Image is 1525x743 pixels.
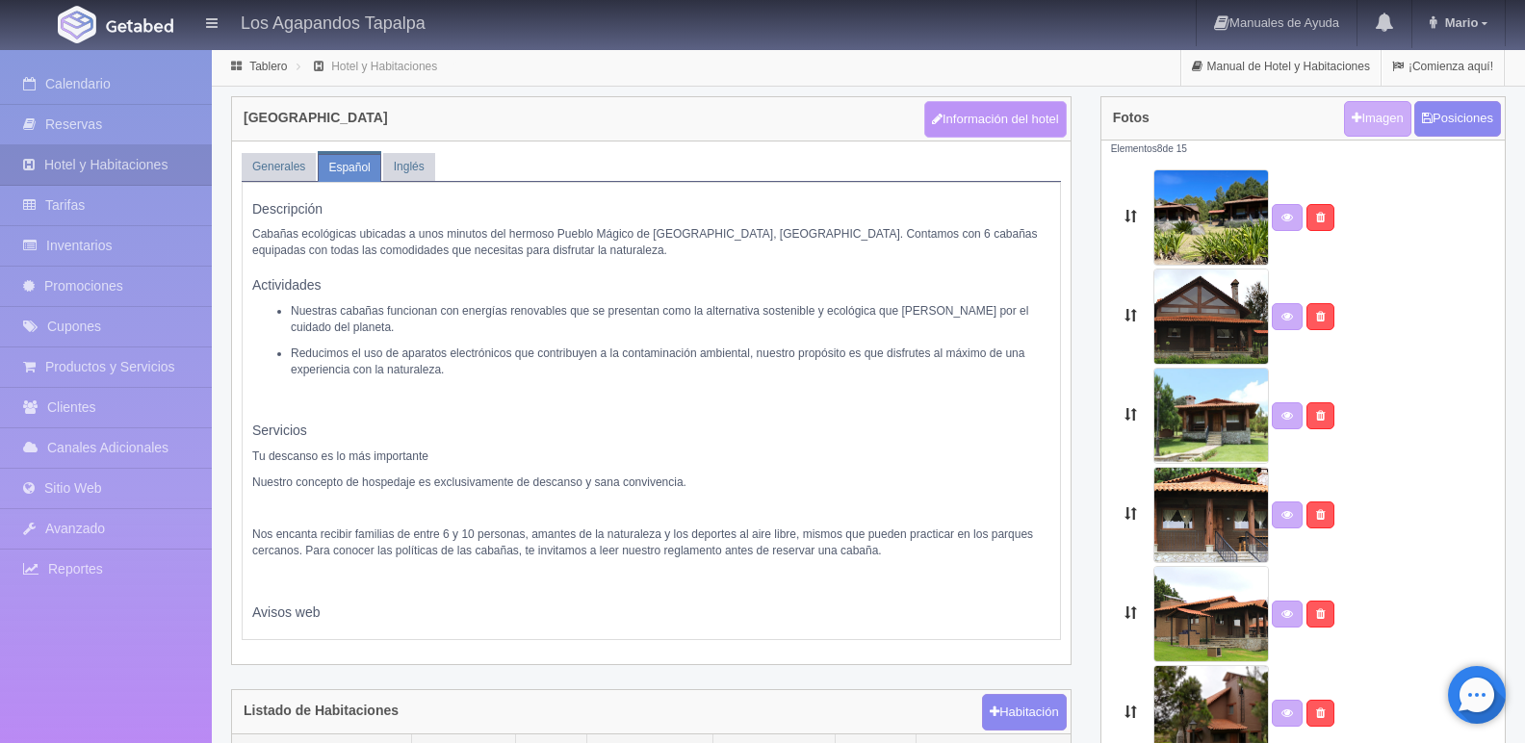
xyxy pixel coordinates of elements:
h4: Listado de Habitaciones [244,704,399,718]
img: 649_8391.png [1153,169,1269,266]
button: Habitación [982,694,1066,730]
p: Nuestro concepto de hospedaje es exclusivamente de descanso y sana convivencia. [252,474,1050,491]
img: 649_8392.png [1153,467,1269,563]
a: Tablero [249,60,287,73]
h4: Fotos [1113,111,1150,125]
span: 8 [1157,143,1163,154]
h5: Servicios [252,423,1050,438]
p: Cabañas ecológicas ubicadas a unos minutos del hermoso Pueblo Mágico de [GEOGRAPHIC_DATA], [GEOGR... [252,226,1050,259]
li: Nuestras cabañas funcionan con energías renovables que se presentan como la alternativa sostenibl... [291,303,1050,336]
small: Elementos de 15 [1111,143,1187,154]
p: Nos encanta recibir familias de entre 6 y 10 personas, amantes de la naturaleza y los deportes al... [252,526,1050,559]
h5: Descripción [252,202,1050,217]
img: 649_8394.png [1153,368,1269,464]
h5: Actividades [252,278,1050,293]
a: ¡Comienza aquí! [1382,48,1504,86]
p: Tu descanso es lo más importante [252,448,1050,465]
h4: Los Agapandos Tapalpa [241,10,426,34]
img: 649_8393.png [1153,566,1269,662]
img: 649_8398.png [1153,269,1269,365]
a: Hotel y Habitaciones [331,60,437,73]
a: Inglés [383,153,435,181]
button: Posiciones [1414,101,1501,137]
a: Imagen [1344,101,1410,137]
a: Español [318,154,380,182]
li: Reducimos el uso de aparatos electrónicos que contribuyen a la contaminación ambiental, nuestro p... [291,346,1050,378]
img: Getabed [106,18,173,33]
a: Generales [242,153,316,181]
a: Manual de Hotel y Habitaciones [1181,48,1381,86]
button: Información del hotel [924,101,1067,138]
h5: Avisos web [252,605,1050,620]
img: Getabed [58,6,96,43]
h4: [GEOGRAPHIC_DATA] [244,111,388,125]
span: Mario [1440,15,1479,30]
